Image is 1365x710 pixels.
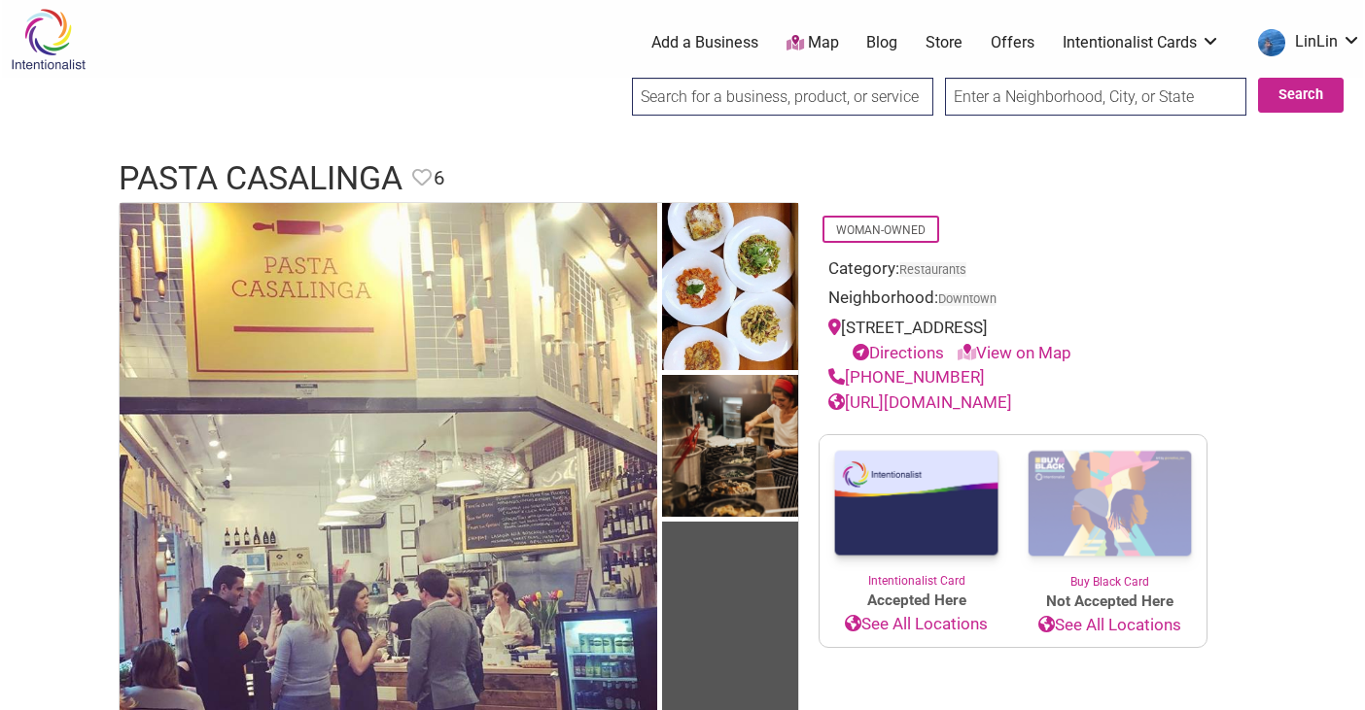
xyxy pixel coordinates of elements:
[787,32,839,54] a: Map
[1013,591,1207,613] span: Not Accepted Here
[828,392,1012,412] a: [URL][DOMAIN_NAME]
[1248,25,1361,60] a: LinLin
[1013,435,1207,591] a: Buy Black Card
[836,223,926,237] a: Woman-Owned
[820,435,1013,572] img: Intentionalist Card
[651,32,758,53] a: Add a Business
[853,343,944,362] a: Directions
[958,343,1071,362] a: View on Map
[119,155,402,202] h1: Pasta Casalinga
[820,612,1013,637] a: See All Locations
[866,32,897,53] a: Blog
[938,293,997,306] span: Downtown
[434,163,444,193] span: 6
[2,8,94,71] img: Intentionalist
[899,262,966,277] a: Restaurants
[828,316,1198,365] div: [STREET_ADDRESS]
[412,168,432,187] i: Favorite
[828,367,985,387] a: [PHONE_NUMBER]
[632,78,933,116] input: Search for a business, product, or service
[1258,78,1344,113] button: Search
[820,435,1013,590] a: Intentionalist Card
[820,590,1013,612] span: Accepted Here
[991,32,1034,53] a: Offers
[945,78,1246,116] input: Enter a Neighborhood, City, or State
[828,256,1198,287] div: Category:
[926,32,962,53] a: Store
[1013,435,1207,573] img: Buy Black Card
[1063,32,1220,53] a: Intentionalist Cards
[1013,613,1207,638] a: See All Locations
[828,286,1198,316] div: Neighborhood:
